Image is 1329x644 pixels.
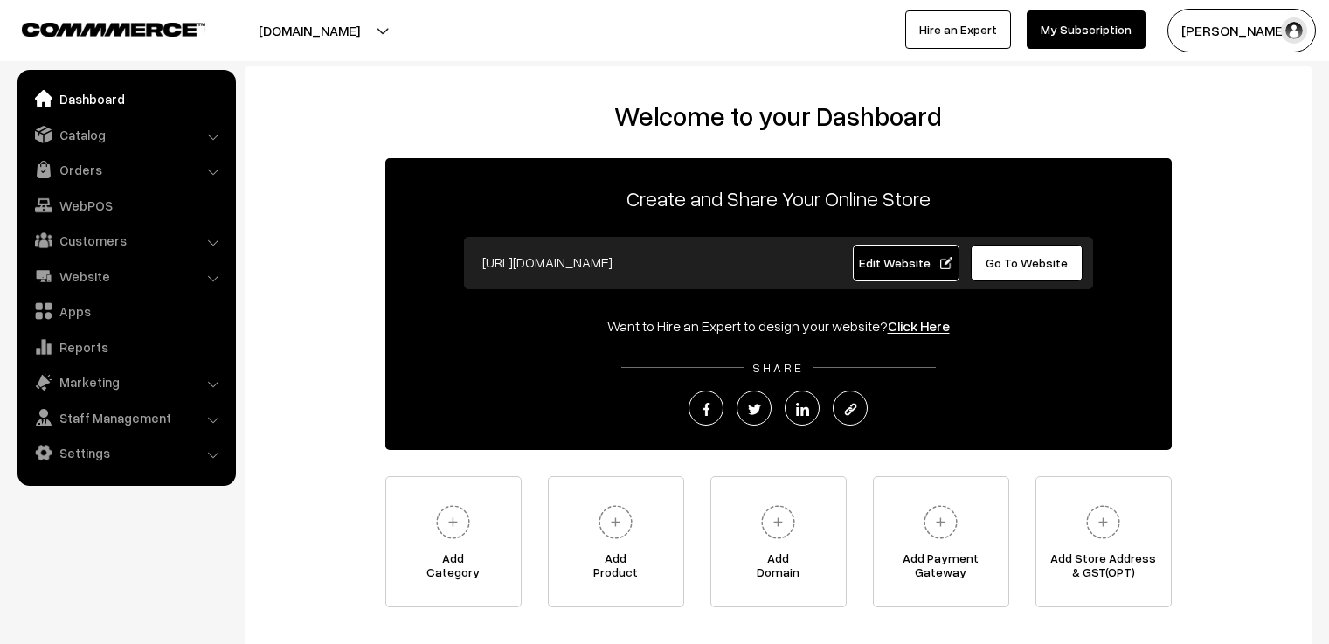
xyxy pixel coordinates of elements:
[873,476,1009,607] a: Add PaymentGateway
[711,551,846,586] span: Add Domain
[1036,551,1171,586] span: Add Store Address & GST(OPT)
[385,315,1172,336] div: Want to Hire an Expert to design your website?
[917,498,965,546] img: plus.svg
[592,498,640,546] img: plus.svg
[22,17,175,38] a: COMMMERCE
[874,551,1008,586] span: Add Payment Gateway
[386,551,521,586] span: Add Category
[744,360,813,375] span: SHARE
[22,402,230,433] a: Staff Management
[1281,17,1307,44] img: user
[1079,498,1127,546] img: plus.svg
[859,255,952,270] span: Edit Website
[22,83,230,114] a: Dashboard
[1027,10,1146,49] a: My Subscription
[710,476,847,607] a: AddDomain
[971,245,1083,281] a: Go To Website
[385,183,1172,214] p: Create and Share Your Online Store
[1035,476,1172,607] a: Add Store Address& GST(OPT)
[548,476,684,607] a: AddProduct
[22,260,230,292] a: Website
[853,245,959,281] a: Edit Website
[905,10,1011,49] a: Hire an Expert
[197,9,421,52] button: [DOMAIN_NAME]
[549,551,683,586] span: Add Product
[888,317,950,335] a: Click Here
[754,498,802,546] img: plus.svg
[385,476,522,607] a: AddCategory
[22,23,205,36] img: COMMMERCE
[22,366,230,398] a: Marketing
[429,498,477,546] img: plus.svg
[22,295,230,327] a: Apps
[986,255,1068,270] span: Go To Website
[22,437,230,468] a: Settings
[22,331,230,363] a: Reports
[22,190,230,221] a: WebPOS
[22,154,230,185] a: Orders
[22,119,230,150] a: Catalog
[262,100,1294,132] h2: Welcome to your Dashboard
[22,225,230,256] a: Customers
[1167,9,1316,52] button: [PERSON_NAME] C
